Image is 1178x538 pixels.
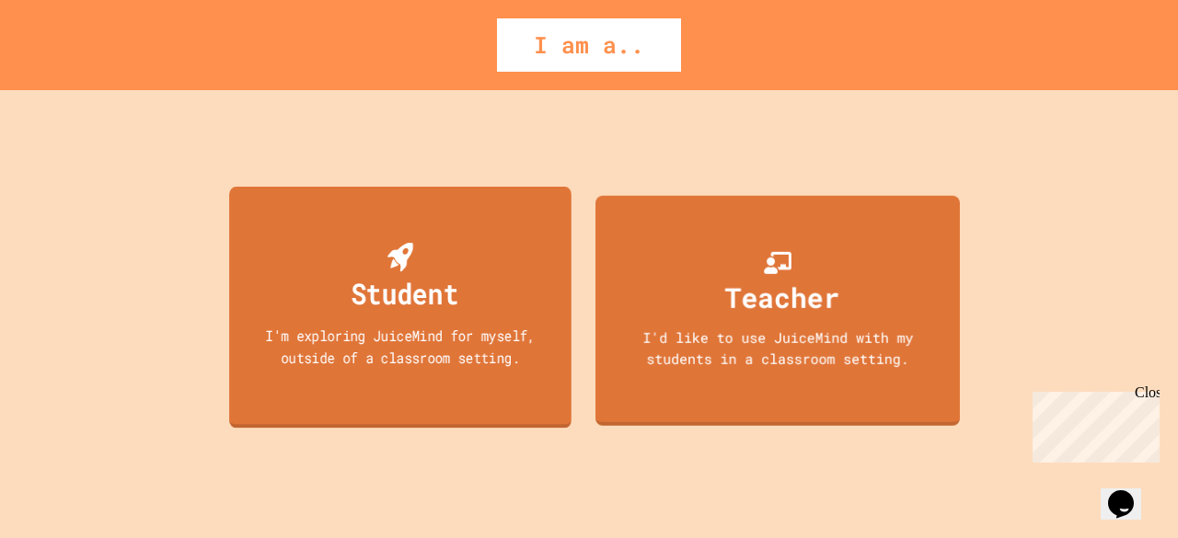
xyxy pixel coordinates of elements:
iframe: chat widget [1025,384,1160,463]
div: Teacher [725,276,840,317]
div: I am a.. [497,18,681,72]
div: Chat with us now!Close [7,7,127,117]
div: I'd like to use JuiceMind with my students in a classroom setting. [614,326,941,368]
div: Student [351,271,458,315]
div: I'm exploring JuiceMind for myself, outside of a classroom setting. [247,325,555,368]
iframe: chat widget [1101,464,1160,520]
